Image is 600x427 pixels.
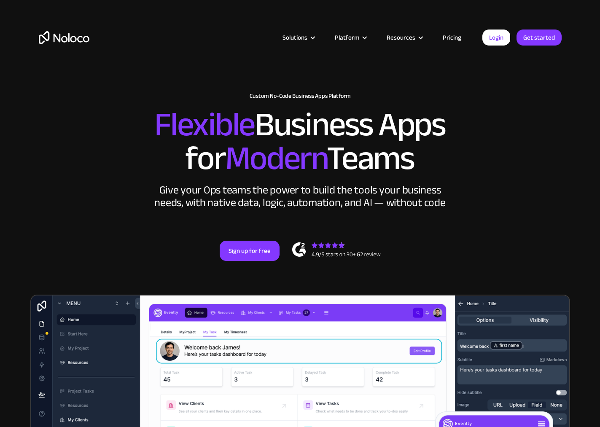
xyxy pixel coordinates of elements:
[39,31,89,44] a: home
[387,32,415,43] div: Resources
[482,30,510,46] a: Login
[220,241,280,261] a: Sign up for free
[376,32,432,43] div: Resources
[154,93,255,156] span: Flexible
[272,32,324,43] div: Solutions
[39,108,562,175] h2: Business Apps for Teams
[335,32,359,43] div: Platform
[432,32,472,43] a: Pricing
[324,32,376,43] div: Platform
[225,127,327,190] span: Modern
[39,93,562,99] h1: Custom No-Code Business Apps Platform
[517,30,562,46] a: Get started
[153,184,448,209] div: Give your Ops teams the power to build the tools your business needs, with native data, logic, au...
[283,32,307,43] div: Solutions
